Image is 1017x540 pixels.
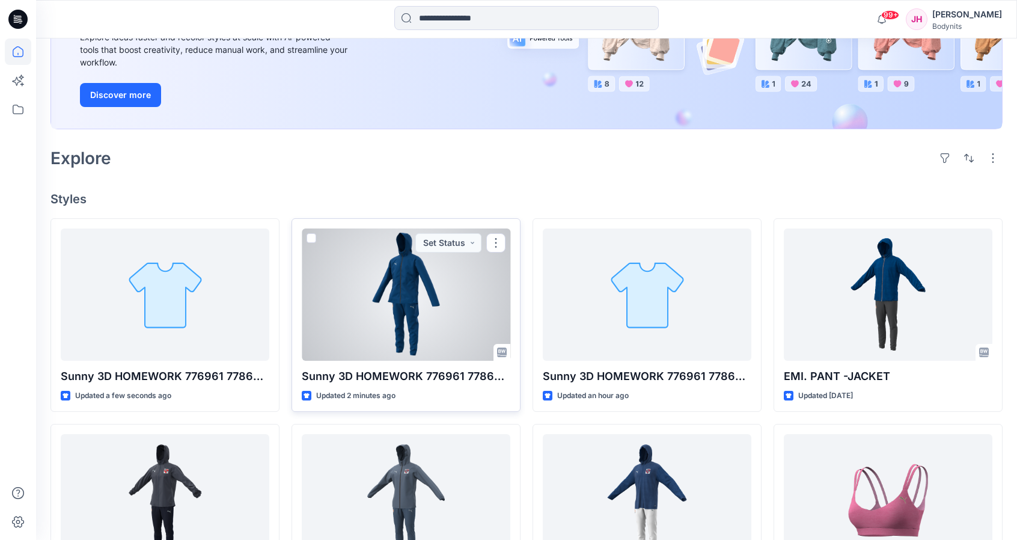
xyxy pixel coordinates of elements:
p: Sunny 3D HOMEWORK 776961 778606 outfit-size L [302,368,510,385]
a: Discover more [80,83,350,107]
a: Sunny 3D HOMEWORK 776961 778606 outfit-size L [302,229,510,361]
a: Sunny 3D HOMEWORK 776961 778606 outfit [543,229,751,361]
p: Updated 2 minutes ago [316,390,395,402]
a: EMI. PANT -JACKET [784,229,992,361]
h4: Styles [50,192,1003,206]
div: Explore ideas faster and recolor styles at scale with AI-powered tools that boost creativity, red... [80,31,350,69]
div: [PERSON_NAME] [932,7,1002,22]
p: Sunny 3D HOMEWORK 776961 778606 outfit [543,368,751,385]
div: Bodynits [932,22,1002,31]
div: JH [906,8,927,30]
p: Updated a few seconds ago [75,390,171,402]
h2: Explore [50,149,111,168]
p: EMI. PANT -JACKET [784,368,992,385]
a: Sunny 3D HOMEWORK 776961 778606 outfit-size M [61,229,269,361]
p: Updated an hour ago [557,390,629,402]
button: Discover more [80,83,161,107]
span: 99+ [881,10,899,20]
p: Updated [DATE] [798,390,853,402]
p: Sunny 3D HOMEWORK 776961 778606 outfit-size M [61,368,269,385]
